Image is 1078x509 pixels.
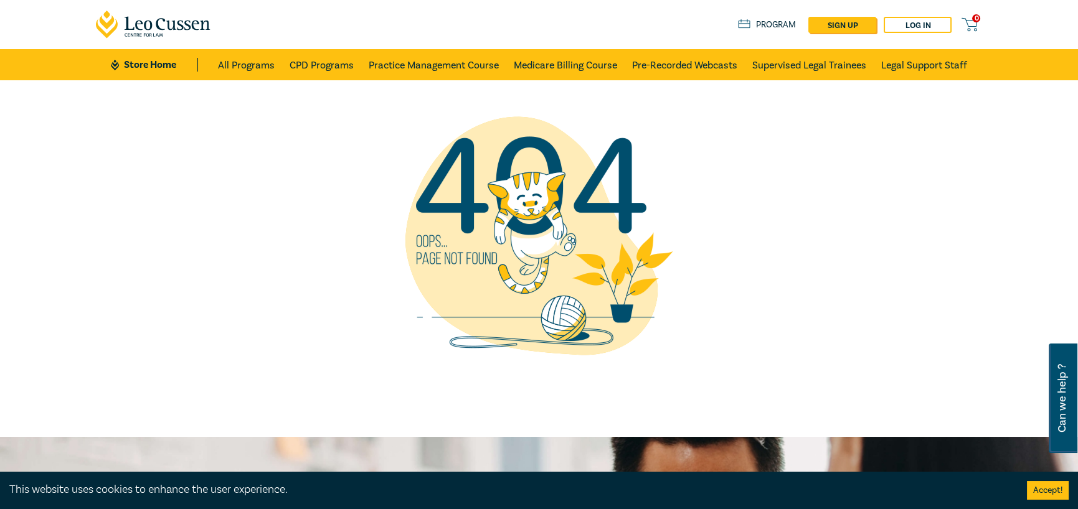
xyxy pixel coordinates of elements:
[290,49,354,80] a: CPD Programs
[632,49,737,80] a: Pre-Recorded Webcasts
[1056,351,1068,446] span: Can we help ?
[972,14,980,22] span: 0
[9,482,1008,498] div: This website uses cookies to enhance the user experience.
[369,49,499,80] a: Practice Management Course
[514,49,617,80] a: Medicare Billing Course
[218,49,275,80] a: All Programs
[111,58,197,72] a: Store Home
[884,17,952,33] a: Log in
[738,18,796,32] a: Program
[881,49,967,80] a: Legal Support Staff
[752,49,866,80] a: Supervised Legal Trainees
[808,17,876,33] a: sign up
[1027,481,1069,500] button: Accept cookies
[384,80,695,391] img: not found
